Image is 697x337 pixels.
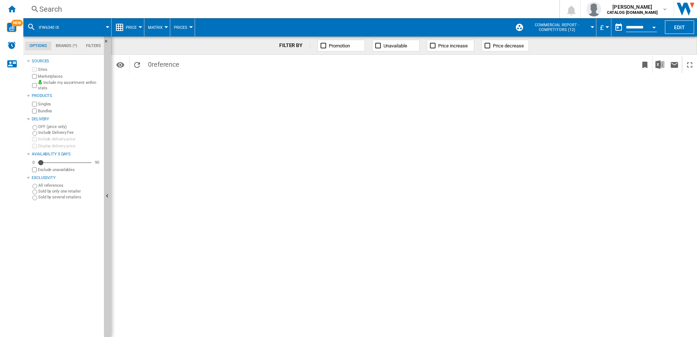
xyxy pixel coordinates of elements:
[318,40,365,51] button: Promotion
[427,40,474,51] button: Price increase
[32,81,37,90] input: Include my assortment within stats
[607,10,658,15] b: CATALOG [DOMAIN_NAME]
[93,160,101,165] div: 90
[25,42,51,50] md-tab-item: Options
[38,80,42,84] img: mysite-bg-18x18.png
[7,23,16,32] img: wise-card.svg
[525,18,592,36] button: Commercial Report - Competitors (12)
[38,167,101,173] label: Exclude unavailables
[647,20,661,33] button: Open calendar
[51,42,82,50] md-tab-item: Brands (*)
[126,25,137,30] span: Price
[32,58,101,64] div: Sources
[174,18,191,36] button: Prices
[32,93,101,99] div: Products
[38,108,101,114] label: Bundles
[174,25,187,30] span: Prices
[32,67,37,72] input: Sites
[27,18,108,36] div: IFW6340 IX
[525,23,589,32] span: Commercial Report - Competitors (12)
[493,43,524,49] span: Price decrease
[148,18,166,36] button: Matrix
[113,58,128,71] button: Options
[600,18,607,36] button: £
[600,24,604,31] span: £
[38,130,101,135] label: Include Delivery Fee
[32,190,37,194] input: Sold by only one retailer
[39,18,66,36] button: IFW6340 IX
[39,25,59,30] span: IFW6340 IX
[32,151,101,157] div: Availability 5 Days
[438,43,468,49] span: Price increase
[39,4,540,14] div: Search
[611,20,626,35] button: md-calendar
[515,18,592,36] div: Commercial Report - Competitors (12)
[32,102,37,106] input: Singles
[126,18,140,36] button: Price
[32,144,37,148] input: Display delivery price
[32,184,37,189] input: All references
[607,3,658,11] span: [PERSON_NAME]
[329,43,350,49] span: Promotion
[11,20,23,26] span: NEW
[144,56,183,71] span: 0
[38,136,101,142] label: Include delivery price
[32,74,37,79] input: Marketplaces
[38,67,101,72] label: Sites
[38,183,101,188] label: All references
[638,56,652,73] button: Bookmark this report
[682,56,697,73] button: Maximize
[31,160,36,165] div: 0
[32,109,37,113] input: Bundles
[482,40,529,51] button: Price decrease
[38,101,101,107] label: Singles
[596,18,611,36] md-menu: Currency
[152,61,179,68] span: reference
[32,125,37,130] input: OFF (price only)
[38,80,101,91] label: Include my assortment within stats
[32,137,37,142] input: Include delivery price
[38,74,101,79] label: Marketplaces
[148,25,163,30] span: Matrix
[653,56,667,73] button: Download in Excel
[587,2,601,16] img: profile.jpg
[32,131,37,136] input: Include Delivery Fee
[655,60,664,69] img: excel-24x24.png
[7,41,16,50] img: alerts-logo.svg
[665,20,694,34] button: Edit
[279,42,310,49] div: FILTER BY
[383,43,407,49] span: Unavailable
[38,194,101,200] label: Sold by several retailers
[82,42,105,50] md-tab-item: Filters
[104,36,113,50] button: Hide
[667,56,682,73] button: Send this report by email
[32,116,101,122] div: Delivery
[38,124,101,129] label: OFF (price only)
[32,175,101,181] div: Exclusivity
[38,189,101,194] label: Sold by only one retailer
[372,40,420,51] button: Unavailable
[32,195,37,200] input: Sold by several retailers
[115,18,140,36] div: Price
[130,56,144,73] button: Reload
[38,143,101,149] label: Display delivery price
[32,167,37,172] input: Display delivery price
[38,159,91,166] md-slider: Availability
